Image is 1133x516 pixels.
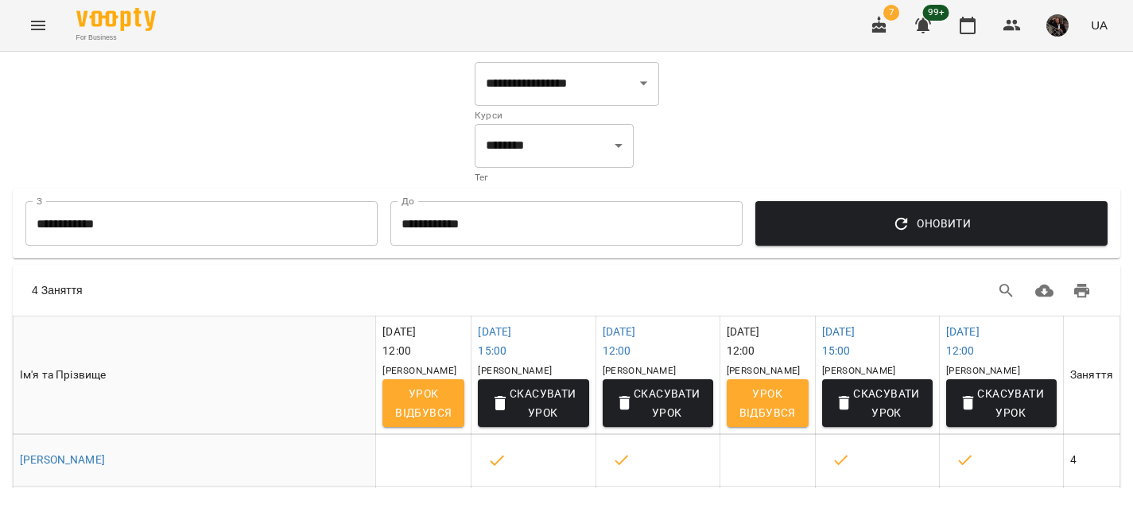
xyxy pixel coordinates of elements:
[883,5,899,21] span: 7
[739,384,796,422] span: Урок відбувся
[923,5,949,21] span: 99+
[76,33,156,43] span: For Business
[376,316,471,434] th: [DATE] 12:00
[382,365,456,376] span: [PERSON_NAME]
[1091,17,1108,33] span: UA
[822,365,896,376] span: [PERSON_NAME]
[755,201,1108,246] button: Оновити
[946,365,1020,376] span: [PERSON_NAME]
[615,384,700,422] span: Скасувати Урок
[1070,366,1113,385] div: Sort
[32,282,535,298] div: 4 Заняття
[13,265,1120,316] div: Table Toolbar
[478,365,552,376] span: [PERSON_NAME]
[959,384,1044,422] span: Скасувати Урок
[768,214,1095,233] span: Оновити
[720,316,815,434] th: [DATE] 12:00
[1026,272,1064,310] button: Завантажити CSV
[603,379,713,427] button: Скасувати Урок
[822,325,856,357] a: [DATE]15:00
[395,384,452,422] span: Урок відбувся
[1070,366,1113,385] div: Заняття
[946,379,1057,427] button: Скасувати Урок
[478,325,511,357] a: [DATE]15:00
[603,365,677,376] span: [PERSON_NAME]
[727,379,809,427] button: Урок відбувся
[20,366,369,385] div: Ім'я та Прізвище
[1046,14,1069,37] img: 8463428bc87f36892c86bf66b209d685.jpg
[478,379,588,427] button: Скасувати Урок
[1063,435,1119,487] td: 4
[1084,10,1114,40] button: UA
[475,170,634,186] p: Тег
[475,108,659,124] p: Курси
[987,272,1026,310] button: Search
[822,379,933,427] button: Скасувати Урок
[946,325,980,357] a: [DATE]12:00
[727,365,801,376] span: [PERSON_NAME]
[19,6,57,45] button: Menu
[76,8,156,31] img: Voopty Logo
[1063,272,1101,310] button: Друк
[835,384,920,422] span: Скасувати Урок
[603,325,636,357] a: [DATE]12:00
[491,384,576,422] span: Скасувати Урок
[20,453,105,466] a: [PERSON_NAME]
[382,379,464,427] button: Урок відбувся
